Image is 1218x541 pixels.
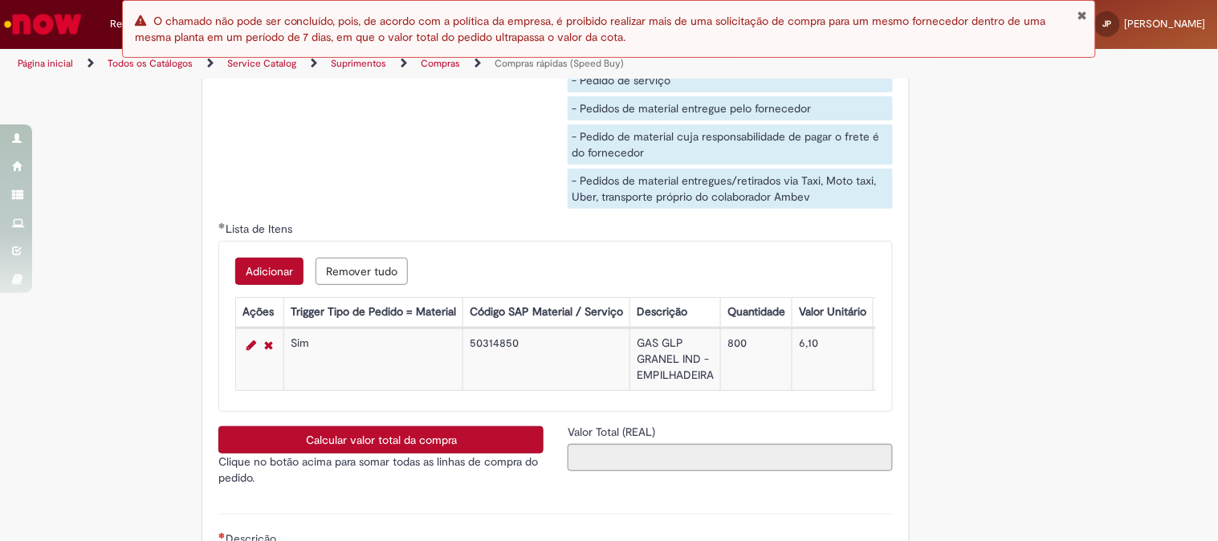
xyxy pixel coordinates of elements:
td: 800 [721,329,792,391]
a: Suprimentos [331,57,386,70]
span: Requisições [110,16,166,32]
td: 4.880,00 [874,329,976,391]
a: Remover linha 1 [260,336,277,355]
th: Código SAP Material / Serviço [463,298,630,327]
input: Valor Total (REAL) [568,444,893,471]
div: - Pedido de serviço [568,68,893,92]
span: Obrigatório Preenchido [218,222,226,229]
ul: Trilhas de página [12,49,800,79]
th: Trigger Tipo de Pedido = Material [284,298,463,327]
div: - Pedidos de material entregue pelo fornecedor [568,96,893,120]
td: 6,10 [792,329,874,391]
p: Clique no botão acima para somar todas as linhas de compra do pedido. [218,454,544,486]
th: Quantidade [721,298,792,327]
a: Compras [421,57,460,70]
span: JP [1103,18,1112,29]
label: Somente leitura - Valor Total (REAL) [568,424,658,440]
th: Valor Total Moeda [874,298,976,327]
a: Página inicial [18,57,73,70]
td: 50314850 [463,329,630,391]
img: ServiceNow [2,8,84,40]
a: Service Catalog [227,57,296,70]
div: - Pedidos de material entregues/retirados via Taxi, Moto taxi, Uber, transporte próprio do colabo... [568,169,893,209]
button: Remove all rows for Lista de Itens [316,258,408,285]
button: Calcular valor total da compra [218,426,544,454]
td: Sim [284,329,463,391]
span: O chamado não pode ser concluído, pois, de acordo com a política da empresa, é proibido realizar ... [135,14,1046,44]
th: Valor Unitário [792,298,874,327]
span: [PERSON_NAME] [1125,17,1206,31]
th: Ações [236,298,284,327]
span: Necessários [218,532,226,539]
a: Todos os Catálogos [108,57,193,70]
a: Compras rápidas (Speed Buy) [495,57,624,70]
a: Editar Linha 1 [242,336,260,355]
button: Fechar Notificação [1077,9,1087,22]
span: Lista de Itens [226,222,295,236]
th: Descrição [630,298,721,327]
span: Somente leitura - Valor Total (REAL) [568,425,658,439]
div: - Pedido de material cuja responsabilidade de pagar o frete é do fornecedor [568,124,893,165]
td: GAS GLP GRANEL IND - EMPILHADEIRA [630,329,721,391]
button: Add a row for Lista de Itens [235,258,303,285]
